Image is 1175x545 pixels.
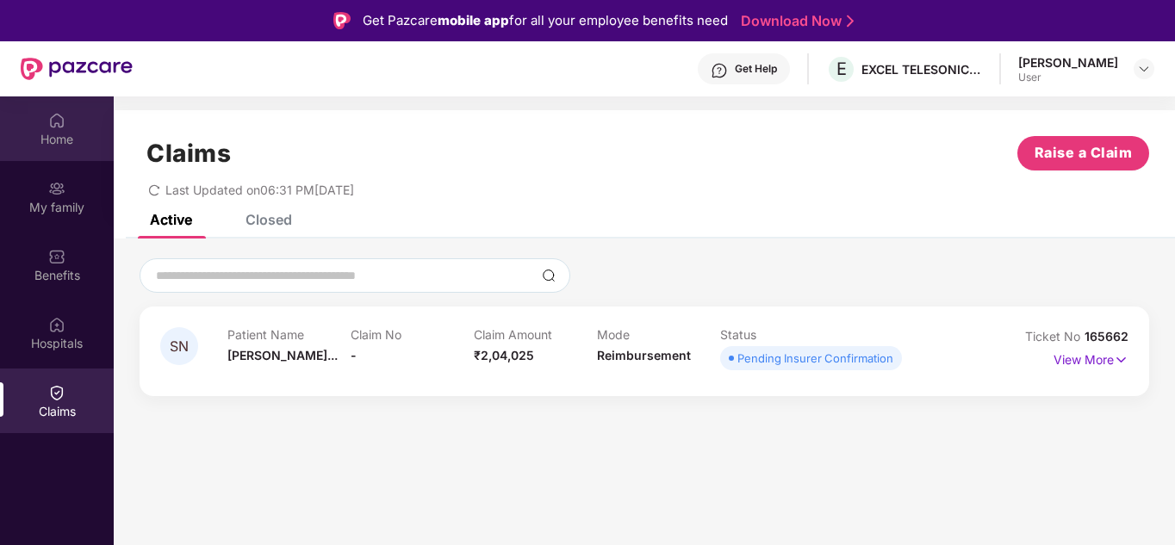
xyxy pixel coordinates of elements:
p: View More [1054,346,1128,369]
span: Raise a Claim [1035,142,1133,164]
div: Pending Insurer Confirmation [737,350,893,367]
img: svg+xml;base64,PHN2ZyBpZD0iQ2xhaW0iIHhtbG5zPSJodHRwOi8vd3d3LnczLm9yZy8yMDAwL3N2ZyIgd2lkdGg9IjIwIi... [48,384,65,401]
img: svg+xml;base64,PHN2ZyB3aWR0aD0iMjAiIGhlaWdodD0iMjAiIHZpZXdCb3g9IjAgMCAyMCAyMCIgZmlsbD0ibm9uZSIgeG... [48,180,65,197]
div: Closed [246,211,292,228]
span: Ticket No [1025,329,1085,344]
img: Stroke [847,12,854,30]
span: [PERSON_NAME]... [227,348,338,362]
img: svg+xml;base64,PHN2ZyBpZD0iQmVuZWZpdHMiIHhtbG5zPSJodHRwOi8vd3d3LnczLm9yZy8yMDAwL3N2ZyIgd2lkdGg9Ij... [48,248,65,265]
span: 165662 [1085,329,1128,344]
button: Raise a Claim [1017,136,1149,170]
span: redo [148,183,160,197]
img: svg+xml;base64,PHN2ZyBpZD0iRHJvcGRvd24tMzJ4MzIiIHhtbG5zPSJodHRwOi8vd3d3LnczLm9yZy8yMDAwL3N2ZyIgd2... [1137,62,1151,76]
span: Reimbursement [597,348,691,362]
p: Claim Amount [474,327,597,342]
img: Logo [333,12,351,29]
div: [PERSON_NAME] [1018,54,1118,71]
a: Download Now [741,12,849,30]
p: Patient Name [227,327,351,342]
img: svg+xml;base64,PHN2ZyBpZD0iSG9tZSIgeG1sbnM9Imh0dHA6Ly93d3cudzMub3JnLzIwMDAvc3ZnIiB3aWR0aD0iMjAiIG... [48,112,65,129]
span: ₹2,04,025 [474,348,534,362]
div: User [1018,71,1118,84]
div: Active [150,211,192,228]
img: svg+xml;base64,PHN2ZyBpZD0iSG9zcGl0YWxzIiB4bWxucz0iaHR0cDovL3d3dy53My5vcmcvMjAwMC9zdmciIHdpZHRoPS... [48,316,65,333]
div: Get Help [735,62,777,76]
img: svg+xml;base64,PHN2ZyB4bWxucz0iaHR0cDovL3d3dy53My5vcmcvMjAwMC9zdmciIHdpZHRoPSIxNyIgaGVpZ2h0PSIxNy... [1114,350,1128,369]
p: Status [720,327,843,342]
p: Mode [597,327,720,342]
strong: mobile app [438,12,509,28]
span: - [351,348,357,362]
span: SN [170,339,189,354]
img: svg+xml;base64,PHN2ZyBpZD0iU2VhcmNoLTMyeDMyIiB4bWxucz0iaHR0cDovL3d3dy53My5vcmcvMjAwMC9zdmciIHdpZH... [542,269,556,282]
span: Last Updated on 06:31 PM[DATE] [165,183,354,197]
div: EXCEL TELESONIC INDIA PRIVATE LIMITED [861,61,982,77]
p: Claim No [351,327,474,342]
img: svg+xml;base64,PHN2ZyBpZD0iSGVscC0zMngzMiIgeG1sbnM9Imh0dHA6Ly93d3cudzMub3JnLzIwMDAvc3ZnIiB3aWR0aD... [711,62,728,79]
h1: Claims [146,139,231,168]
img: New Pazcare Logo [21,58,133,80]
div: Get Pazcare for all your employee benefits need [363,10,728,31]
span: E [836,59,847,79]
